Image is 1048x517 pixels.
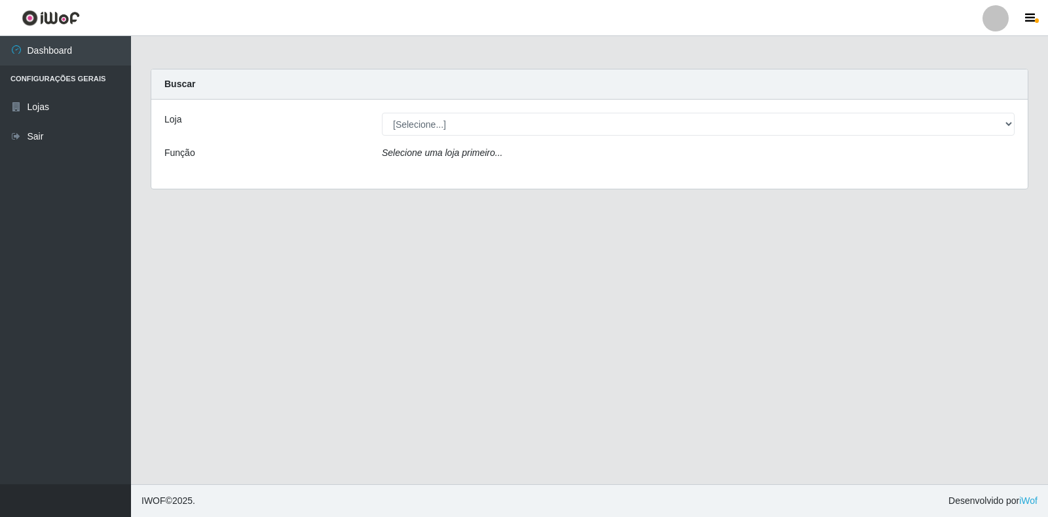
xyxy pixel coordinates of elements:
span: © 2025 . [141,494,195,508]
label: Loja [164,113,181,126]
span: IWOF [141,495,166,506]
img: CoreUI Logo [22,10,80,26]
i: Selecione uma loja primeiro... [382,147,502,158]
strong: Buscar [164,79,195,89]
label: Função [164,146,195,160]
a: iWof [1019,495,1038,506]
span: Desenvolvido por [948,494,1038,508]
